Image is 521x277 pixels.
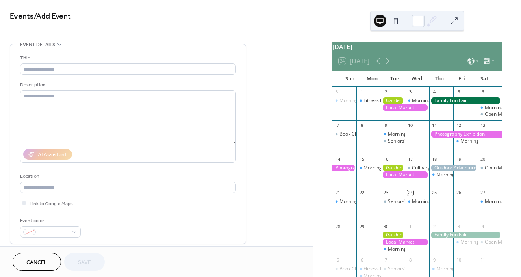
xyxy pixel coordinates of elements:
[381,138,405,145] div: Seniors' Social Tea
[432,257,438,263] div: 9
[332,42,502,52] div: [DATE]
[339,97,382,104] div: Morning Yoga Bliss
[383,156,389,162] div: 16
[335,223,341,229] div: 28
[381,266,405,272] div: Seniors' Social Tea
[335,123,341,128] div: 7
[405,165,429,171] div: Culinary Cooking Class
[381,239,429,245] div: Local Market
[381,232,405,238] div: Gardening Workshop
[388,131,430,138] div: Morning Yoga Bliss
[359,223,365,229] div: 29
[13,253,61,271] button: Cancel
[478,198,502,205] div: Morning Yoga Bliss
[381,171,429,178] div: Local Market
[432,156,438,162] div: 18
[332,165,356,171] div: Photography Exhibition
[485,111,519,118] div: Open Mic Night
[332,198,356,205] div: Morning Yoga Bliss
[388,138,429,145] div: Seniors' Social Tea
[451,71,473,87] div: Fri
[453,239,477,245] div: Morning Yoga Bliss
[363,97,402,104] div: Fitness Bootcamp
[429,131,502,138] div: Photography Exhibition
[381,165,405,171] div: Gardening Workshop
[485,239,519,245] div: Open Mic Night
[436,266,478,272] div: Morning Yoga Bliss
[428,71,451,87] div: Thu
[456,257,462,263] div: 10
[339,131,385,138] div: Book Club Gathering
[412,165,462,171] div: Culinary Cooking Class
[429,171,453,178] div: Morning Yoga Bliss
[363,266,402,272] div: Fitness Bootcamp
[480,190,486,196] div: 27
[383,257,389,263] div: 7
[383,89,389,95] div: 2
[480,89,486,95] div: 6
[335,156,341,162] div: 14
[332,266,356,272] div: Book Club Gathering
[407,223,413,229] div: 1
[383,223,389,229] div: 30
[20,54,234,62] div: Title
[332,131,356,138] div: Book Club Gathering
[363,165,406,171] div: Morning Yoga Bliss
[407,123,413,128] div: 10
[384,71,406,87] div: Tue
[339,198,382,205] div: Morning Yoga Bliss
[20,217,79,225] div: Event color
[456,89,462,95] div: 5
[460,138,502,145] div: Morning Yoga Bliss
[473,71,495,87] div: Sat
[407,89,413,95] div: 3
[480,257,486,263] div: 11
[388,266,429,272] div: Seniors' Social Tea
[26,258,47,267] span: Cancel
[381,246,405,253] div: Morning Yoga Bliss
[412,198,454,205] div: Morning Yoga Bliss
[456,190,462,196] div: 26
[456,156,462,162] div: 19
[361,71,384,87] div: Mon
[10,9,34,24] a: Events
[478,111,502,118] div: Open Mic Night
[478,104,502,111] div: Morning Yoga Bliss
[383,190,389,196] div: 23
[356,266,380,272] div: Fitness Bootcamp
[383,123,389,128] div: 9
[429,266,453,272] div: Morning Yoga Bliss
[335,190,341,196] div: 21
[456,223,462,229] div: 3
[432,190,438,196] div: 25
[460,239,502,245] div: Morning Yoga Bliss
[339,71,361,87] div: Sun
[359,190,365,196] div: 22
[381,97,405,104] div: Gardening Workshop
[406,71,428,87] div: Wed
[356,165,380,171] div: Morning Yoga Bliss
[412,97,454,104] div: Morning Yoga Bliss
[429,165,478,171] div: Outdoor Adventure Day
[453,138,477,145] div: Morning Yoga Bliss
[34,9,71,24] span: / Add Event
[381,104,429,111] div: Local Market
[485,165,519,171] div: Open Mic Night
[381,198,405,205] div: Seniors' Social Tea
[480,156,486,162] div: 20
[388,246,430,253] div: Morning Yoga Bliss
[436,171,478,178] div: Morning Yoga Bliss
[359,257,365,263] div: 6
[405,198,429,205] div: Morning Yoga Bliss
[405,97,429,104] div: Morning Yoga Bliss
[20,81,234,89] div: Description
[20,172,234,180] div: Location
[407,190,413,196] div: 24
[335,89,341,95] div: 31
[407,257,413,263] div: 8
[381,131,405,138] div: Morning Yoga Bliss
[388,198,429,205] div: Seniors' Social Tea
[478,165,502,171] div: Open Mic Night
[332,97,356,104] div: Morning Yoga Bliss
